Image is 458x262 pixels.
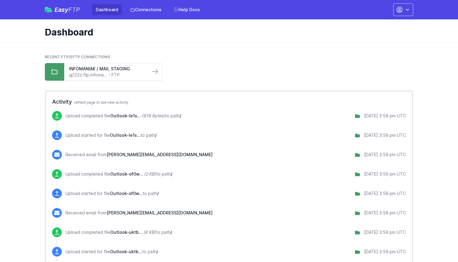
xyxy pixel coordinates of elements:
a: gj122z.ftp.infoma... - FTP [69,72,145,78]
span: / [171,230,172,235]
p: Received email from [65,152,213,158]
span: refresh page to see new activity [74,100,128,105]
p: Upload started for file to path [65,132,157,138]
span: [PERSON_NAME][EMAIL_ADDRESS][DOMAIN_NAME] [107,210,213,215]
p: Upload completed file to path [65,113,181,119]
span: FTP [68,6,80,13]
span: Outlook-le1sniar.png [110,113,141,118]
a: Connections [127,4,165,15]
img: easyftp_logo.png [45,7,52,12]
p: Upload completed file to path [65,229,172,235]
a: Help Docs [170,4,204,15]
div: [DATE] 3:59 pm UTC [364,113,406,119]
a: EasyFTP [45,7,80,13]
i: (2 KB) [144,171,156,176]
span: Outlook-of0w5f0a.png [110,191,143,196]
span: Easy [55,7,80,13]
span: Outlook-le1sniar.png [110,133,141,138]
div: [DATE] 3:59 pm UTC [364,190,406,196]
span: Outlook-of0w5f0a.png [110,171,143,176]
a: Dashboard [92,4,122,15]
i: (8 KB) [144,230,156,235]
p: Received email from [65,210,213,216]
div: [DATE] 3:59 pm UTC [364,171,406,177]
span: / [180,113,181,118]
p: Upload started for file to path [65,249,158,255]
span: / [157,249,158,254]
span: Outlook-uktbk2lq.png [110,230,142,235]
span: Outlook-uktbk2lq.png [110,249,142,254]
h2: Recent FTP/SFTP Connections [45,55,413,59]
h1: Dashboard [45,27,408,38]
span: / [157,191,159,196]
p: Upload completed file to path [65,171,172,177]
h2: Activity [52,98,406,106]
span: / [171,171,172,176]
p: Upload started for file to path [65,190,159,196]
div: [DATE] 3:59 pm UTC [364,152,406,158]
div: [DATE] 3:59 pm UTC [364,132,406,138]
div: [DATE] 3:59 pm UTC [364,229,406,235]
i: (819 Bytes) [142,113,165,118]
div: [DATE] 3:59 pm UTC [364,210,406,216]
div: [DATE] 3:59 pm UTC [364,249,406,255]
a: INFOMANIAK / MAIL STAGING [69,66,145,72]
span: / [155,133,157,138]
span: [PERSON_NAME][EMAIL_ADDRESS][DOMAIN_NAME] [107,152,213,157]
